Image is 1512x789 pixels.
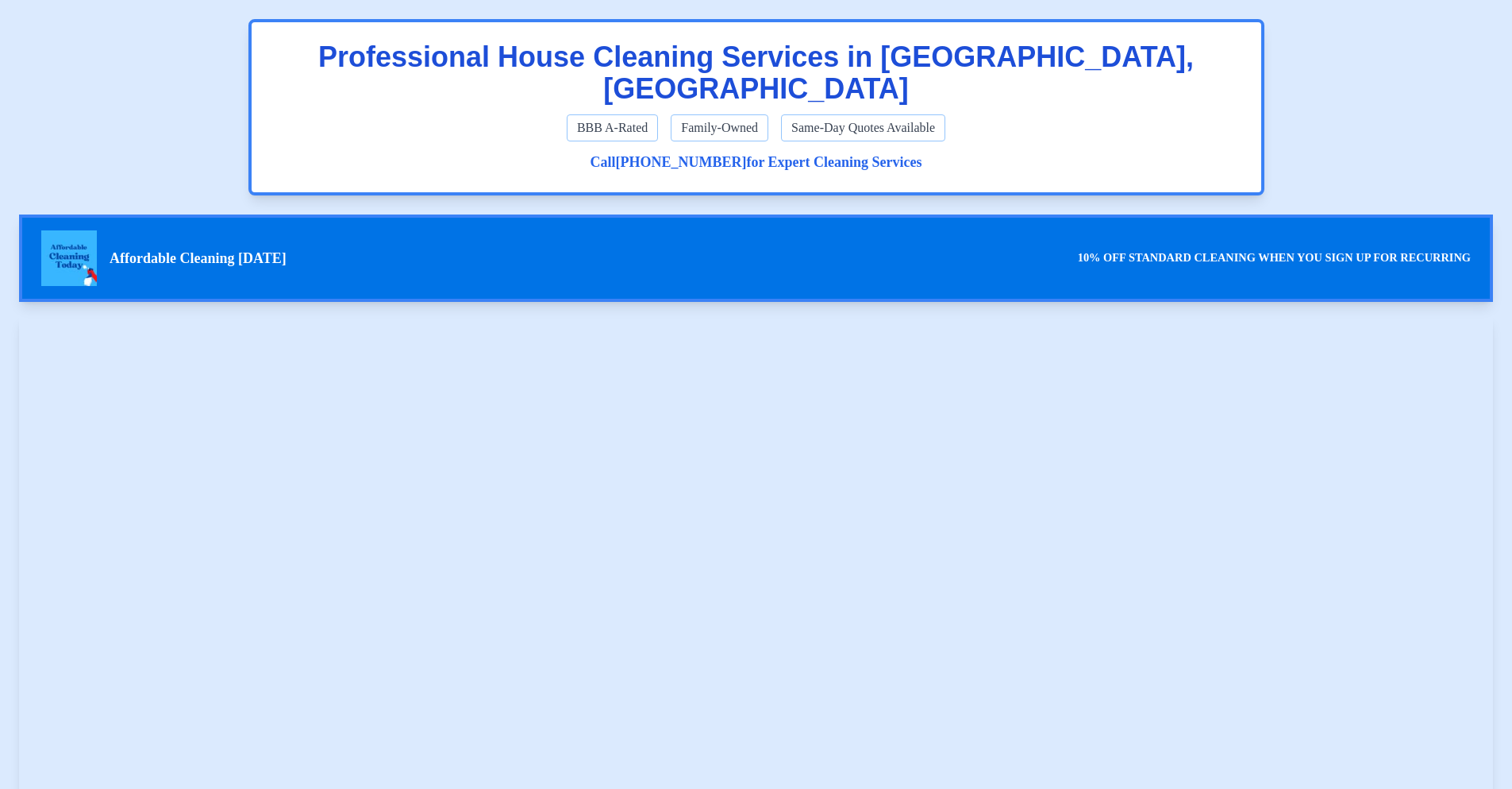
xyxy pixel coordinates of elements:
[671,114,768,141] span: Family-Owned
[615,154,746,170] a: [PHONE_NUMBER]
[271,151,1242,173] p: Call for Expert Cleaning Services
[567,114,658,141] span: BBB A-Rated
[110,247,287,269] span: Affordable Cleaning [DATE]
[41,230,97,286] img: ACT Logo
[781,114,945,141] span: Same-Day Quotes Available
[271,41,1242,105] h1: Professional House Cleaning Services in [GEOGRAPHIC_DATA], [GEOGRAPHIC_DATA]
[1078,249,1471,267] p: 10% OFF STANDARD CLEANING WHEN YOU SIGN UP FOR RECURRING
